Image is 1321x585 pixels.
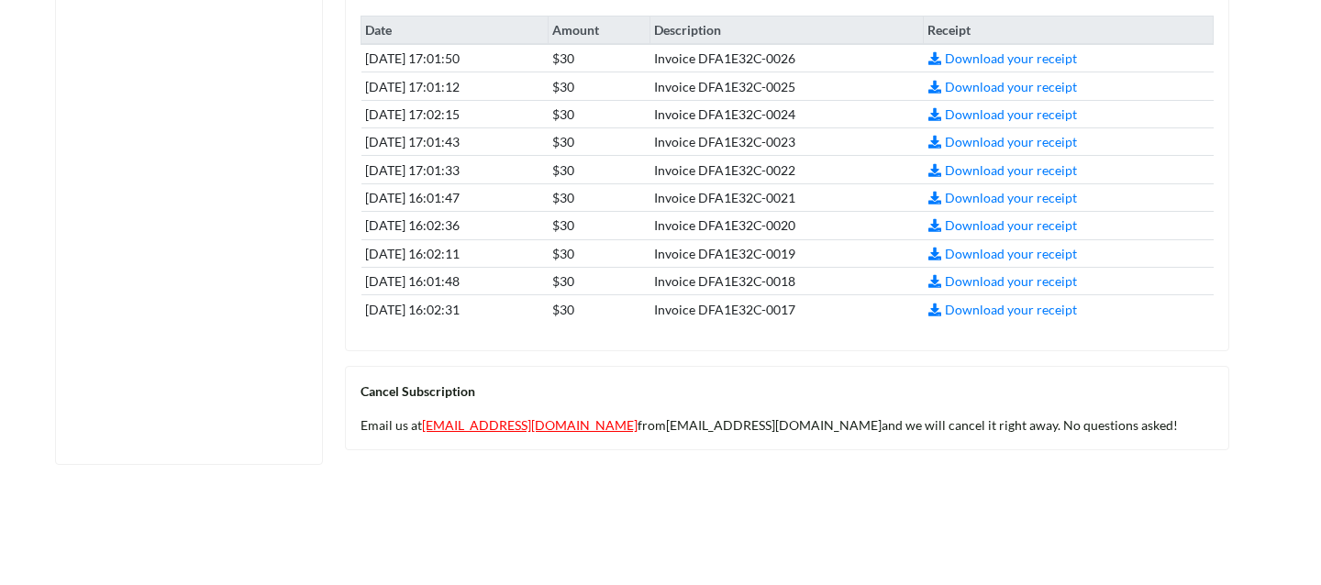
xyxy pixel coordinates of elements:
[927,273,1077,289] a: Download your receipt
[361,100,549,127] td: [DATE] 17:02:15
[361,72,549,100] td: [DATE] 17:01:12
[923,16,1213,44] th: Receipt
[927,190,1077,205] a: Download your receipt
[649,183,923,211] td: Invoice DFA1E32C-0021
[361,415,1214,435] div: Email us at from [EMAIL_ADDRESS][DOMAIN_NAME] and we will cancel it right away. No questions asked!
[361,16,549,44] th: Date
[927,246,1077,261] a: Download your receipt
[549,212,650,239] td: $30
[549,267,650,294] td: $30
[361,128,549,156] td: [DATE] 17:01:43
[549,239,650,267] td: $30
[927,106,1077,122] a: Download your receipt
[927,134,1077,149] a: Download your receipt
[649,128,923,156] td: Invoice DFA1E32C-0023
[549,100,650,127] td: $30
[361,183,549,211] td: [DATE] 16:01:47
[927,79,1077,94] a: Download your receipt
[361,156,549,183] td: [DATE] 17:01:33
[361,383,475,399] span: Cancel Subscription
[361,44,549,72] td: [DATE] 17:01:50
[549,156,650,183] td: $30
[549,128,650,156] td: $30
[927,302,1077,317] a: Download your receipt
[549,44,650,72] td: $30
[927,162,1077,178] a: Download your receipt
[549,72,650,100] td: $30
[549,295,650,323] td: $30
[927,217,1077,233] a: Download your receipt
[927,50,1077,66] a: Download your receipt
[361,295,549,323] td: [DATE] 16:02:31
[649,267,923,294] td: Invoice DFA1E32C-0018
[549,183,650,211] td: $30
[649,212,923,239] td: Invoice DFA1E32C-0020
[361,239,549,267] td: [DATE] 16:02:11
[649,156,923,183] td: Invoice DFA1E32C-0022
[361,267,549,294] td: [DATE] 16:01:48
[649,295,923,323] td: Invoice DFA1E32C-0017
[549,16,650,44] th: Amount
[649,239,923,267] td: Invoice DFA1E32C-0019
[361,212,549,239] td: [DATE] 16:02:36
[649,100,923,127] td: Invoice DFA1E32C-0024
[649,44,923,72] td: Invoice DFA1E32C-0026
[422,417,638,433] a: [EMAIL_ADDRESS][DOMAIN_NAME]
[649,72,923,100] td: Invoice DFA1E32C-0025
[649,16,923,44] th: Description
